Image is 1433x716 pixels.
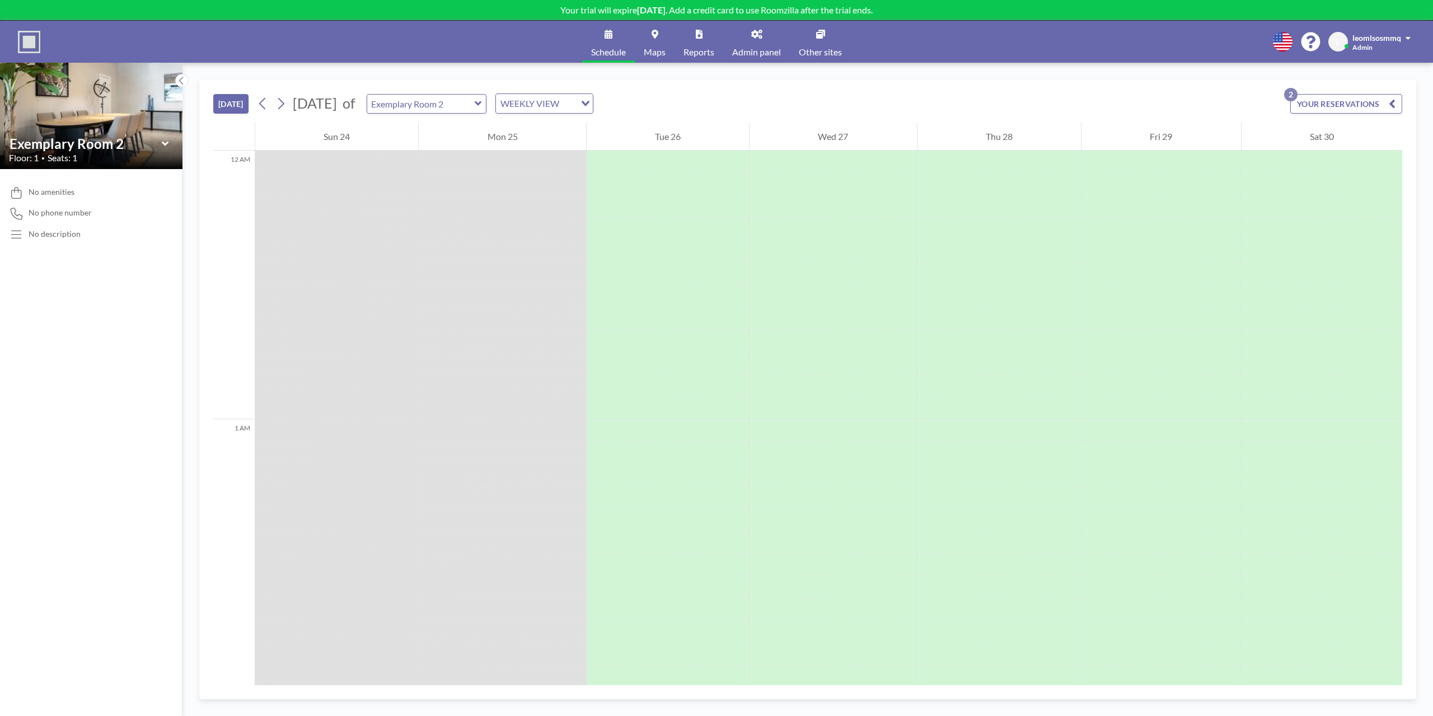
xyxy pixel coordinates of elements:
span: Other sites [799,48,842,57]
div: Thu 28 [917,123,1081,151]
span: Admin [1352,43,1373,52]
p: 2 [1284,88,1298,101]
span: Admin panel [732,48,781,57]
span: [DATE] [293,95,337,111]
input: Exemplary Room 2 [367,95,475,113]
a: Reports [675,21,723,63]
input: Exemplary Room 2 [10,135,162,152]
span: Floor: 1 [9,152,39,163]
span: No phone number [29,208,92,218]
div: Sun 24 [255,123,418,151]
div: 1 AM [213,419,255,688]
button: YOUR RESERVATIONS2 [1290,94,1402,114]
span: WEEKLY VIEW [498,96,561,111]
img: organization-logo [18,31,40,53]
a: Admin panel [723,21,790,63]
span: L [1336,37,1340,47]
span: Maps [644,48,666,57]
span: • [41,155,45,162]
div: No description [29,229,81,239]
span: of [343,95,355,112]
a: Schedule [582,21,635,63]
input: Search for option [563,96,574,111]
div: Tue 26 [587,123,749,151]
span: Schedule [591,48,626,57]
div: Wed 27 [750,123,916,151]
b: [DATE] [637,4,666,15]
div: Search for option [496,94,593,113]
div: Mon 25 [419,123,586,151]
div: 12 AM [213,151,255,419]
span: leomlsosmmq [1352,33,1401,43]
a: Maps [635,21,675,63]
span: Reports [683,48,714,57]
span: Seats: 1 [48,152,77,163]
div: Sat 30 [1242,123,1402,151]
div: Fri 29 [1081,123,1240,151]
button: [DATE] [213,94,249,114]
span: No amenities [29,187,74,197]
a: Other sites [790,21,851,63]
